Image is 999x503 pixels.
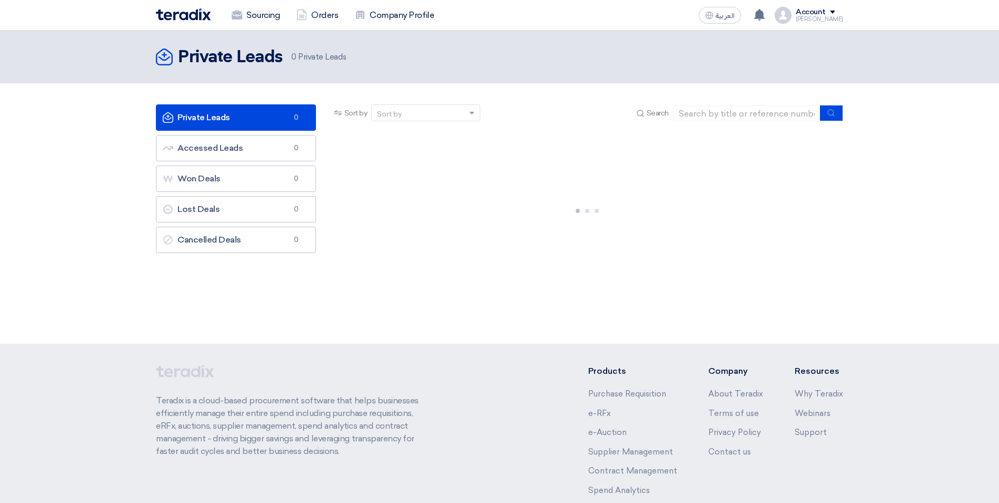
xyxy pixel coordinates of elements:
a: Contract Management [588,466,677,476]
a: e-Auction [588,428,627,437]
span: Sort by [344,108,368,119]
span: 0 [290,112,303,123]
div: Account [796,8,826,17]
li: Products [588,365,677,378]
a: Private Leads0 [156,104,316,131]
a: Accessed Leads0 [156,135,316,161]
span: Private Leads [291,51,346,63]
li: Resources [795,365,843,378]
div: [PERSON_NAME] [796,16,843,22]
a: Privacy Policy [708,428,761,437]
a: Webinars [795,409,830,418]
span: 0 [291,52,296,62]
span: العربية [716,12,735,20]
a: Won Deals0 [156,166,316,192]
div: Sort by [377,109,402,120]
a: Purchase Requisition [588,389,666,399]
a: Contact us [708,447,751,457]
li: Company [708,365,763,378]
a: Spend Analytics [588,486,650,495]
span: 0 [290,235,303,245]
a: Supplier Management [588,447,673,457]
a: Cancelled Deals0 [156,227,316,253]
img: Teradix logo [156,8,211,21]
a: Company Profile [347,4,442,27]
span: 0 [290,173,303,184]
a: Sourcing [223,4,288,27]
a: Why Teradix [795,389,843,399]
a: About Teradix [708,389,763,399]
h2: Private Leads [178,47,283,68]
input: Search by title or reference number [673,105,820,121]
button: العربية [699,7,741,24]
a: Support [795,428,827,437]
span: 0 [290,204,303,215]
span: Search [647,108,669,119]
p: Teradix is a cloud-based procurement software that helps businesses efficiently manage their enti... [156,394,431,458]
a: e-RFx [588,409,611,418]
img: profile_test.png [775,7,792,24]
a: Orders [288,4,347,27]
span: 0 [290,143,303,153]
a: Lost Deals0 [156,196,316,223]
a: Terms of use [708,409,759,418]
